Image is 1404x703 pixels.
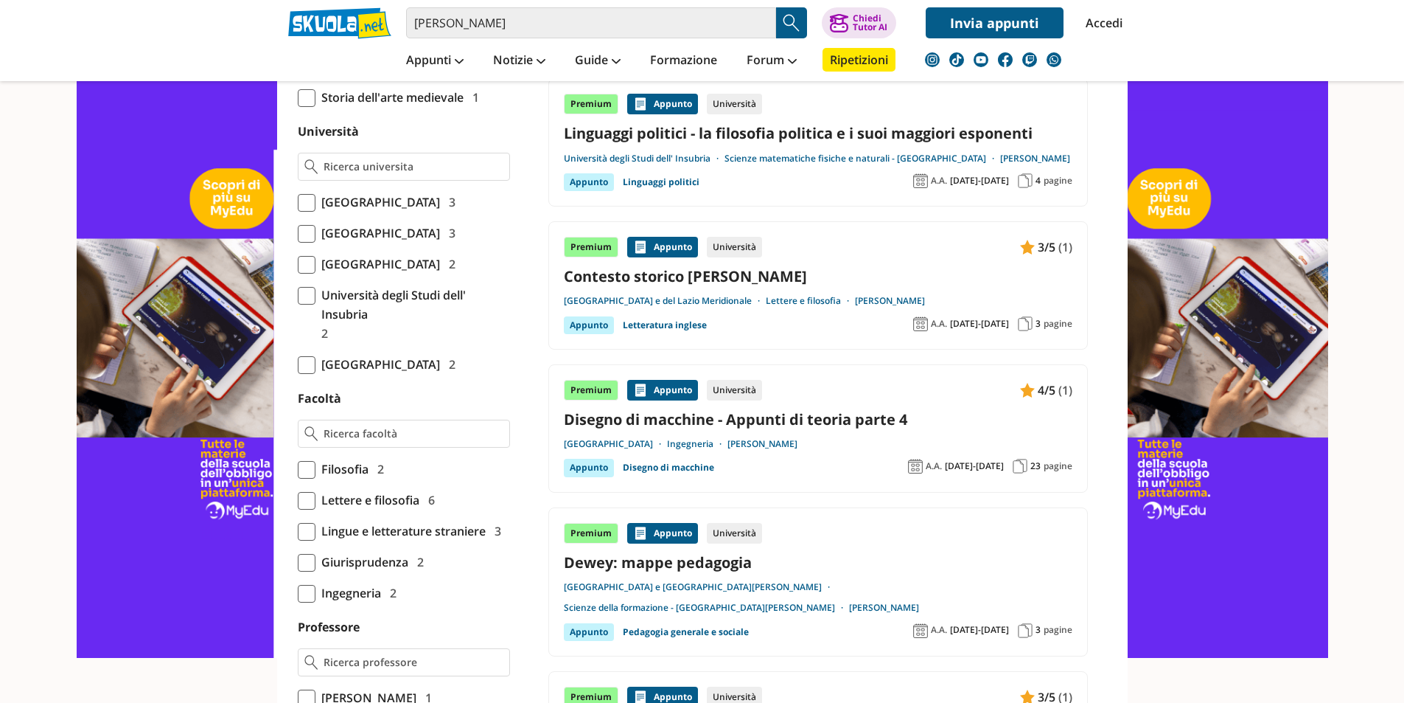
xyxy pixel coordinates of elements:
label: Facoltà [298,390,341,406]
a: Appunti [402,48,467,75]
span: A.A. [926,460,942,472]
span: pagine [1044,318,1072,330]
span: [GEOGRAPHIC_DATA] [315,193,440,212]
img: Appunti contenuto [633,526,648,541]
span: [GEOGRAPHIC_DATA] [315,254,440,274]
img: WhatsApp [1047,52,1061,67]
span: 3 [1035,624,1041,636]
a: Linguaggi politici - la filosofia politica e i suoi maggiori esponenti [564,123,1072,143]
img: instagram [925,52,940,67]
label: Professore [298,619,360,635]
a: Contesto storico [PERSON_NAME] [564,266,1072,286]
img: Anno accademico [913,316,928,331]
span: 4/5 [1038,381,1055,400]
span: 3 [443,224,455,243]
span: Giurisprudenza [315,553,408,572]
img: Pagine [1018,173,1033,188]
span: 3 [1035,318,1041,330]
img: youtube [974,52,988,67]
img: Pagine [1018,316,1033,331]
input: Ricerca professore [324,655,503,670]
a: Disegno di macchine - Appunti di teoria parte 4 [564,409,1072,429]
span: 3 [443,193,455,212]
div: Appunto [627,380,698,401]
a: [GEOGRAPHIC_DATA] [564,438,667,450]
a: Lettere e filosofia [766,295,855,307]
img: Anno accademico [908,459,923,474]
a: Letteratura inglese [623,316,707,334]
label: Università [298,123,359,139]
a: Formazione [646,48,721,75]
img: Appunti contenuto [633,240,648,254]
span: 4 [1035,175,1041,187]
span: 23 [1030,460,1041,472]
a: Disegno di macchine [623,459,714,477]
a: Guide [571,48,624,75]
img: Appunti contenuto [633,383,648,398]
div: Appunto [627,523,698,544]
div: Università [707,94,762,114]
span: (1) [1058,238,1072,257]
span: 3/5 [1038,238,1055,257]
span: 3 [489,522,501,541]
img: Ricerca universita [304,159,318,174]
a: [PERSON_NAME] [727,438,797,450]
a: Accedi [1086,7,1117,38]
a: Forum [743,48,800,75]
img: Ricerca professore [304,655,318,670]
span: Lingue e letterature straniere [315,522,486,541]
span: 2 [443,355,455,374]
img: Ricerca facoltà [304,426,318,441]
span: 2 [411,553,424,572]
span: A.A. [931,624,947,636]
span: pagine [1044,175,1072,187]
span: A.A. [931,175,947,187]
div: Università [707,237,762,257]
span: pagine [1044,460,1072,472]
img: Anno accademico [913,623,928,638]
a: Linguaggi politici [623,173,699,191]
input: Cerca appunti, riassunti o versioni [406,7,776,38]
a: [PERSON_NAME] [1000,153,1070,165]
div: Premium [564,380,618,401]
input: Ricerca universita [324,159,503,174]
div: Università [707,523,762,544]
button: ChiediTutor AI [822,7,896,38]
a: Scienze della formazione - [GEOGRAPHIC_DATA][PERSON_NAME] [564,602,849,614]
img: Pagine [1013,459,1027,474]
a: [GEOGRAPHIC_DATA] e [GEOGRAPHIC_DATA][PERSON_NAME] [564,581,836,593]
span: [GEOGRAPHIC_DATA] [315,224,440,243]
a: Università degli Studi dell' Insubria [564,153,724,165]
img: Appunti contenuto [633,97,648,111]
span: pagine [1044,624,1072,636]
span: [DATE]-[DATE] [950,318,1009,330]
img: facebook [998,52,1013,67]
button: Search Button [776,7,807,38]
a: Scienze matematiche fisiche e naturali - [GEOGRAPHIC_DATA] [724,153,1000,165]
a: Invia appunti [926,7,1064,38]
div: Chiedi Tutor AI [853,14,887,32]
div: Università [707,380,762,401]
a: Ingegneria [667,438,727,450]
a: [GEOGRAPHIC_DATA] e del Lazio Meridionale [564,295,766,307]
span: Università degli Studi dell' Insubria [315,285,510,324]
input: Ricerca facoltà [324,426,503,441]
div: Appunto [564,459,614,477]
span: 6 [422,491,435,510]
span: 2 [315,324,328,343]
div: Appunto [564,316,614,334]
a: Ripetizioni [823,48,895,72]
span: [DATE]-[DATE] [950,175,1009,187]
span: 2 [443,254,455,274]
span: (1) [1058,381,1072,400]
div: Appunto [627,237,698,257]
span: Storia dell'arte medievale [315,88,464,107]
span: 2 [384,583,397,603]
span: [DATE]-[DATE] [950,624,1009,636]
img: twitch [1022,52,1037,67]
span: [GEOGRAPHIC_DATA] [315,355,440,374]
span: Lettere e filosofia [315,491,419,510]
img: Cerca appunti, riassunti o versioni [780,12,803,34]
span: 1 [467,88,479,107]
div: Appunto [564,623,614,641]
